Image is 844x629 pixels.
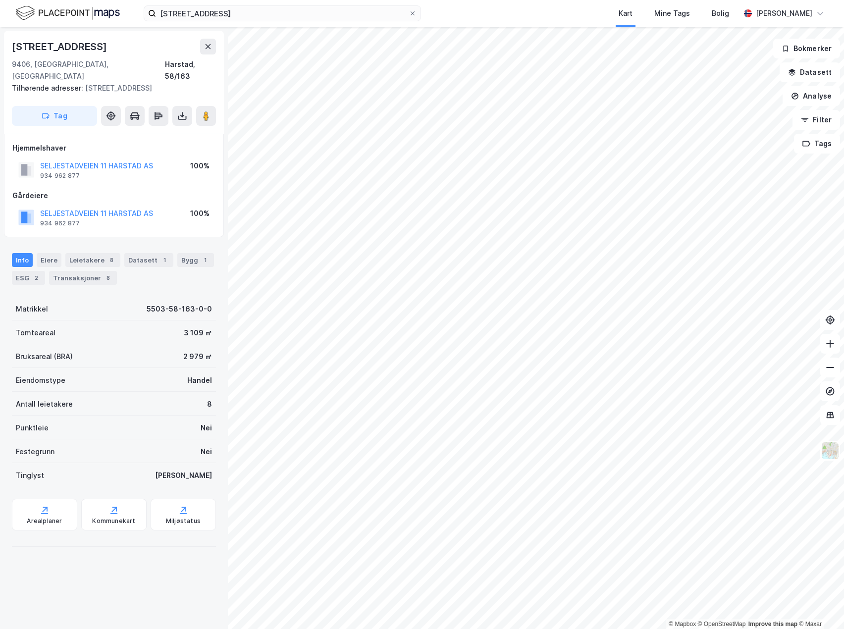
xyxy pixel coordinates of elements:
div: 2 [31,273,41,283]
div: 3 109 ㎡ [184,327,212,339]
div: 8 [207,398,212,410]
div: Eiere [37,253,61,267]
div: Nei [201,446,212,458]
div: [PERSON_NAME] [756,7,812,19]
div: Matrikkel [16,303,48,315]
span: Tilhørende adresser: [12,84,85,92]
a: Mapbox [669,621,696,628]
div: Bygg [177,253,214,267]
img: Z [821,441,840,460]
div: 100% [190,208,210,219]
div: Harstad, 58/163 [165,58,216,82]
div: 5503-58-163-0-0 [147,303,212,315]
div: Punktleie [16,422,49,434]
div: Tomteareal [16,327,55,339]
div: Bolig [712,7,729,19]
img: logo.f888ab2527a4732fd821a326f86c7f29.svg [16,4,120,22]
div: 9406, [GEOGRAPHIC_DATA], [GEOGRAPHIC_DATA] [12,58,165,82]
div: 2 979 ㎡ [183,351,212,363]
button: Tags [794,134,840,154]
div: Info [12,253,33,267]
iframe: Chat Widget [794,581,844,629]
div: 8 [106,255,116,265]
div: Hjemmelshaver [12,142,215,154]
div: Gårdeiere [12,190,215,202]
a: Improve this map [748,621,797,628]
div: Leietakere [65,253,120,267]
div: 100% [190,160,210,172]
div: Kontrollprogram for chat [794,581,844,629]
div: Antall leietakere [16,398,73,410]
div: [STREET_ADDRESS] [12,82,208,94]
button: Filter [792,110,840,130]
div: Datasett [124,253,173,267]
div: 1 [159,255,169,265]
div: Arealplaner [27,517,62,525]
div: Eiendomstype [16,374,65,386]
button: Tag [12,106,97,126]
div: [PERSON_NAME] [155,470,212,481]
div: Kommunekart [92,517,135,525]
button: Bokmerker [773,39,840,58]
div: Nei [201,422,212,434]
div: Bruksareal (BRA) [16,351,73,363]
div: 1 [200,255,210,265]
div: Transaksjoner [49,271,117,285]
div: 934 962 877 [40,219,80,227]
div: Tinglyst [16,470,44,481]
div: ESG [12,271,45,285]
button: Analyse [783,86,840,106]
div: 934 962 877 [40,172,80,180]
div: [STREET_ADDRESS] [12,39,109,54]
div: 8 [103,273,113,283]
div: Kart [619,7,633,19]
div: Miljøstatus [166,517,201,525]
input: Søk på adresse, matrikkel, gårdeiere, leietakere eller personer [156,6,409,21]
div: Festegrunn [16,446,54,458]
div: Mine Tags [654,7,690,19]
a: OpenStreetMap [698,621,746,628]
div: Handel [187,374,212,386]
button: Datasett [780,62,840,82]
